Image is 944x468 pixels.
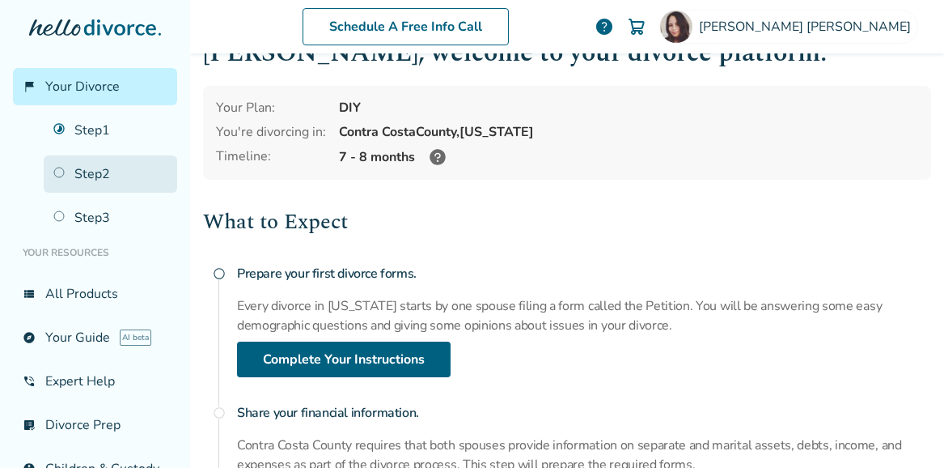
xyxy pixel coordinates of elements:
[237,296,931,335] p: Every divorce in [US_STATE] starts by one spouse filing a form called the Petition. You will be a...
[303,8,509,45] a: Schedule A Free Info Call
[203,206,931,238] h2: What to Expect
[699,18,917,36] span: [PERSON_NAME] [PERSON_NAME]
[213,267,226,280] span: radio_button_unchecked
[216,147,326,167] div: Timeline:
[45,78,120,96] span: Your Divorce
[23,80,36,93] span: flag_2
[216,123,326,141] div: You're divorcing in:
[595,17,614,36] a: help
[13,236,177,269] li: Your Resources
[44,112,177,149] a: Step1
[339,99,918,117] div: DIY
[237,257,931,290] h4: Prepare your first divorce forms.
[120,330,151,346] span: AI beta
[13,406,177,444] a: list_alt_checkDivorce Prep
[44,199,177,236] a: Step3
[23,331,36,344] span: explore
[213,406,226,419] span: radio_button_unchecked
[13,68,177,105] a: flag_2Your Divorce
[13,319,177,356] a: exploreYour GuideAI beta
[627,17,646,36] img: Cart
[339,147,918,167] div: 7 - 8 months
[216,99,326,117] div: Your Plan:
[23,419,36,432] span: list_alt_check
[237,342,451,377] a: Complete Your Instructions
[44,155,177,193] a: Step2
[237,397,931,429] h4: Share your financial information.
[339,123,918,141] div: Contra Costa County, [US_STATE]
[23,375,36,388] span: phone_in_talk
[660,11,692,43] img: Rocio Salazar
[13,275,177,313] a: view_listAll Products
[13,363,177,400] a: phone_in_talkExpert Help
[23,287,36,300] span: view_list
